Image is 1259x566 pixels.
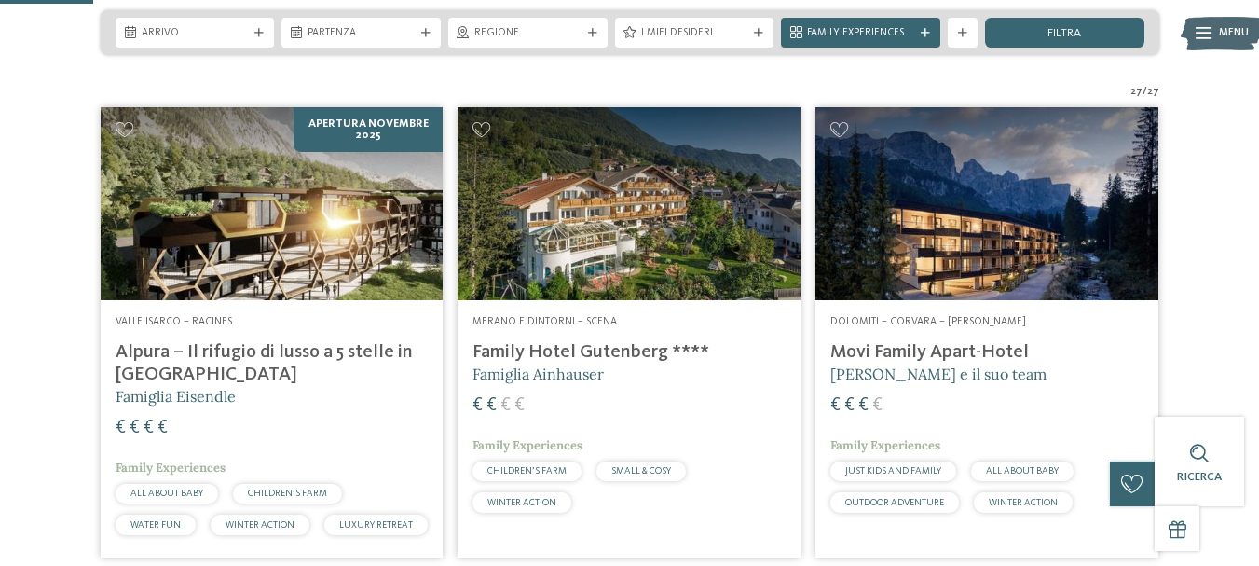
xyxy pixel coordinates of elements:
[514,396,525,415] span: €
[116,387,236,406] span: Famiglia Eisendle
[830,437,940,453] span: Family Experiences
[116,419,126,437] span: €
[830,396,841,415] span: €
[1143,85,1147,100] span: /
[248,489,327,498] span: CHILDREN’S FARM
[1147,85,1159,100] span: 27
[458,107,801,300] img: Family Hotel Gutenberg ****
[472,341,786,364] h4: Family Hotel Gutenberg ****
[830,365,1047,383] span: [PERSON_NAME] e il suo team
[101,107,444,300] img: Cercate un hotel per famiglie? Qui troverete solo i migliori!
[116,316,232,327] span: Valle Isarco – Racines
[130,419,140,437] span: €
[157,419,168,437] span: €
[872,396,883,415] span: €
[116,341,429,386] h4: Alpura – Il rifugio di lusso a 5 stelle in [GEOGRAPHIC_DATA]
[845,466,941,476] span: JUST KIDS AND FAMILY
[641,26,748,41] span: I miei desideri
[1047,28,1081,40] span: filtra
[815,107,1158,300] img: Cercate un hotel per famiglie? Qui troverete solo i migliori!
[1130,85,1143,100] span: 27
[500,396,511,415] span: €
[458,107,801,558] a: Cercate un hotel per famiglie? Qui troverete solo i migliori! Merano e dintorni – Scena Family Ho...
[611,466,671,476] span: SMALL & COSY
[830,316,1026,327] span: Dolomiti – Corvara – [PERSON_NAME]
[339,520,413,530] span: LUXURY RETREAT
[989,498,1058,507] span: WINTER ACTION
[472,316,617,327] span: Merano e dintorni – Scena
[142,26,249,41] span: Arrivo
[116,460,226,476] span: Family Experiences
[487,498,556,507] span: WINTER ACTION
[472,437,582,453] span: Family Experiences
[144,419,154,437] span: €
[486,396,497,415] span: €
[815,107,1158,558] a: Cercate un hotel per famiglie? Qui troverete solo i migliori! Dolomiti – Corvara – [PERSON_NAME] ...
[487,466,567,476] span: CHILDREN’S FARM
[858,396,869,415] span: €
[830,341,1143,364] h4: Movi Family Apart-Hotel
[130,489,203,498] span: ALL ABOUT BABY
[226,520,294,530] span: WINTER ACTION
[472,365,604,383] span: Famiglia Ainhauser
[1177,471,1222,483] span: Ricerca
[101,107,444,558] a: Cercate un hotel per famiglie? Qui troverete solo i migliori! Apertura novembre 2025 Valle Isarco...
[474,26,582,41] span: Regione
[986,466,1059,476] span: ALL ABOUT BABY
[845,498,944,507] span: OUTDOOR ADVENTURE
[130,520,181,530] span: WATER FUN
[472,396,483,415] span: €
[308,26,415,41] span: Partenza
[844,396,855,415] span: €
[807,26,914,41] span: Family Experiences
